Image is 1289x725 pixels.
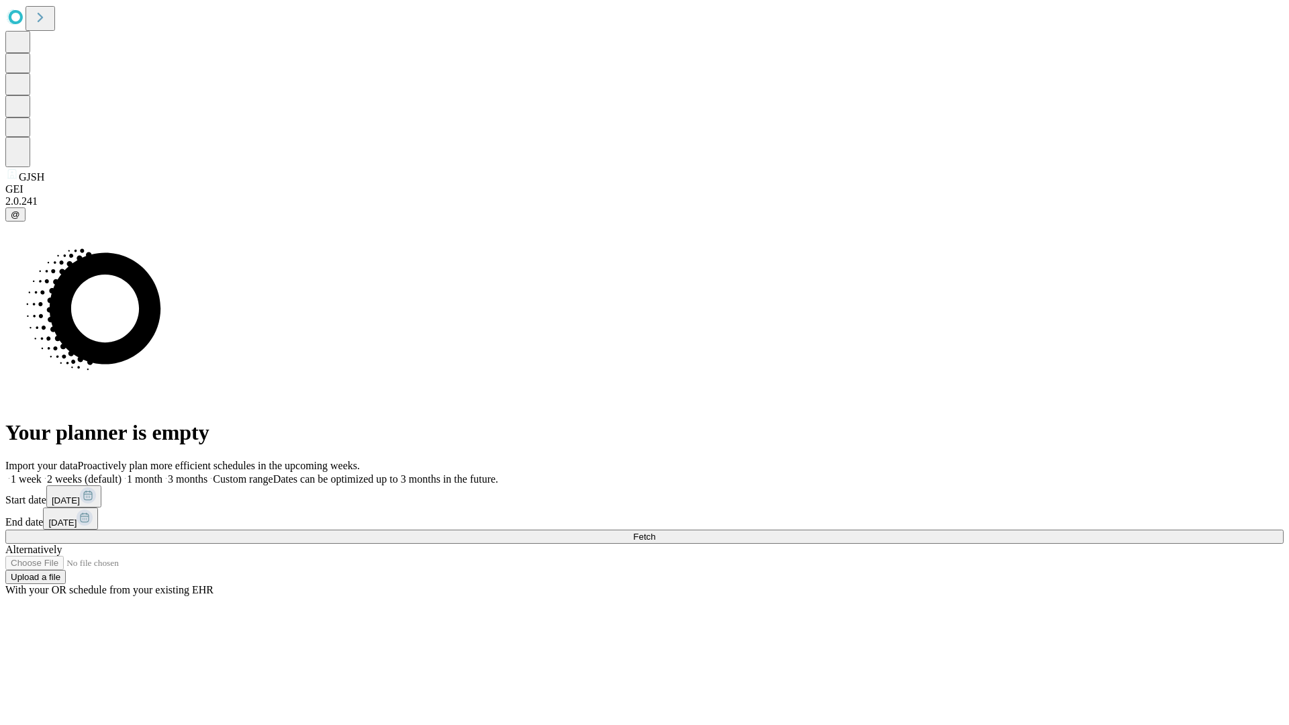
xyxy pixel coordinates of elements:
button: [DATE] [46,485,101,507]
span: [DATE] [52,495,80,505]
span: 1 month [127,473,162,485]
span: 1 week [11,473,42,485]
div: Start date [5,485,1284,507]
button: Fetch [5,530,1284,544]
span: @ [11,209,20,220]
span: [DATE] [48,518,77,528]
span: Dates can be optimized up to 3 months in the future. [273,473,498,485]
span: Alternatively [5,544,62,555]
div: 2.0.241 [5,195,1284,207]
div: End date [5,507,1284,530]
span: 2 weeks (default) [47,473,122,485]
span: Proactively plan more efficient schedules in the upcoming weeks. [78,460,360,471]
span: GJSH [19,171,44,183]
h1: Your planner is empty [5,420,1284,445]
button: [DATE] [43,507,98,530]
span: Import your data [5,460,78,471]
span: With your OR schedule from your existing EHR [5,584,213,595]
span: Fetch [633,532,655,542]
button: Upload a file [5,570,66,584]
span: 3 months [168,473,207,485]
button: @ [5,207,26,222]
div: GEI [5,183,1284,195]
span: Custom range [213,473,273,485]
